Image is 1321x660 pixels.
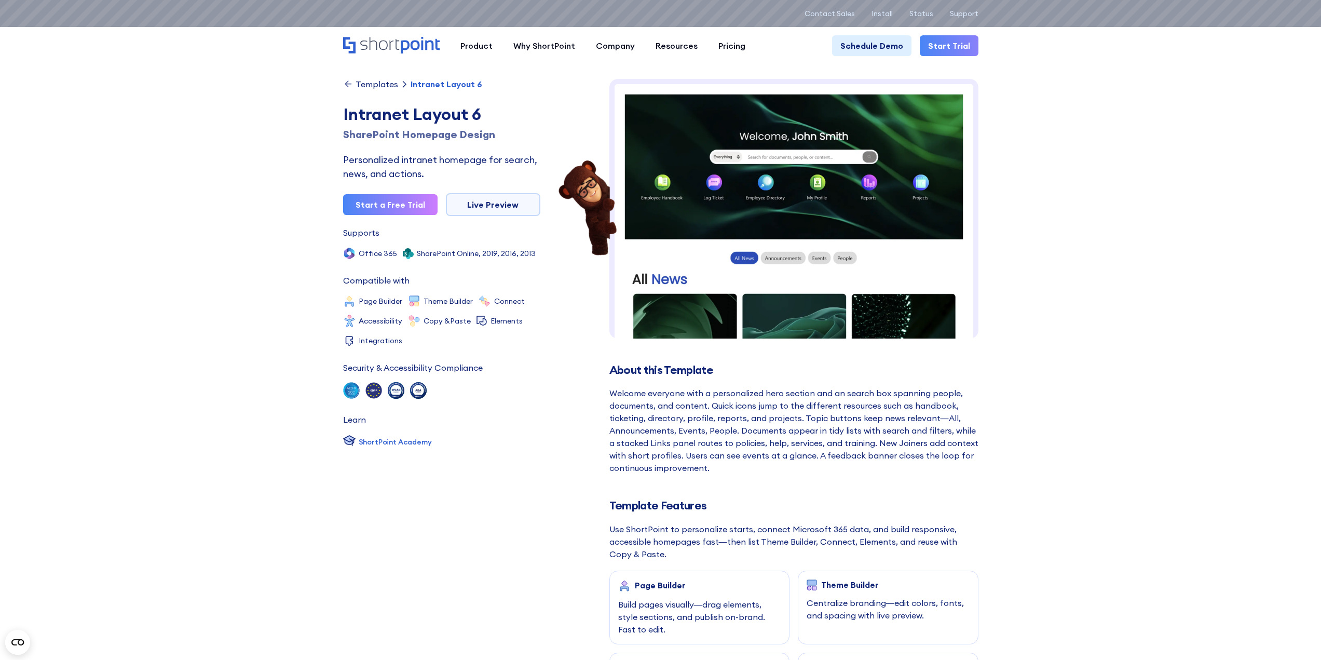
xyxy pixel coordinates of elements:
button: Open CMP widget [5,630,30,655]
a: Status [909,9,933,18]
div: Compatible with [343,276,410,285]
div: Copy &Paste [424,317,471,325]
a: Company [585,35,645,56]
div: Supports [343,228,379,237]
a: Contact Sales [805,9,855,18]
a: Start Trial [920,35,978,56]
a: Start a Free Trial [343,194,438,215]
div: SharePoint Online, 2019, 2016, 2013 [417,250,536,257]
img: soc 2 [343,382,360,399]
div: Learn [343,415,366,424]
div: Intranet Layout 6 [411,80,482,88]
h1: SharePoint Homepage Design [343,127,540,142]
a: Pricing [708,35,756,56]
a: Install [871,9,893,18]
div: Company [596,39,635,52]
div: Pricing [718,39,745,52]
a: Schedule Demo [832,35,911,56]
a: Home [343,37,440,55]
div: Accessibility [359,317,402,325]
div: Personalized intranet homepage for search, news, and actions. [343,153,540,181]
div: Why ShortPoint [513,39,575,52]
div: Elements [491,317,523,325]
a: ShortPoint Academy [343,434,432,450]
div: Theme Builder [424,298,473,305]
a: Why ShortPoint [503,35,585,56]
a: Support [950,9,978,18]
div: Theme Builder [821,580,879,589]
a: Live Preview [446,193,540,216]
a: Templates [343,79,398,89]
div: ShortPoint Academy [359,437,432,448]
a: Resources [645,35,708,56]
div: Connect [494,298,525,305]
div: Build pages visually—drag elements, style sections, and publish on-brand. Fast to edit. [618,598,781,636]
div: Page Builder [359,298,402,305]
div: Centralize branding—edit colors, fonts, and spacing with live preview. [807,597,970,622]
div: Templates [356,80,398,88]
div: Page Builder [635,581,686,590]
div: Product [460,39,493,52]
div: Office 365 [359,250,397,257]
div: Use ShortPoint to personalize starts, connect Microsoft 365 data, and build responsive, accessibl... [609,523,978,560]
a: Product [450,35,503,56]
h2: About this Template [609,363,978,376]
div: Integrations [359,337,402,344]
iframe: Chat Widget [1269,610,1321,660]
div: Intranet Layout 6 [343,102,540,127]
h2: Template Features [609,499,978,512]
div: Welcome everyone with a personalized hero section and an search box spanning people, documents, a... [609,387,978,474]
div: Security & Accessibility Compliance [343,363,483,372]
div: Resources [656,39,698,52]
